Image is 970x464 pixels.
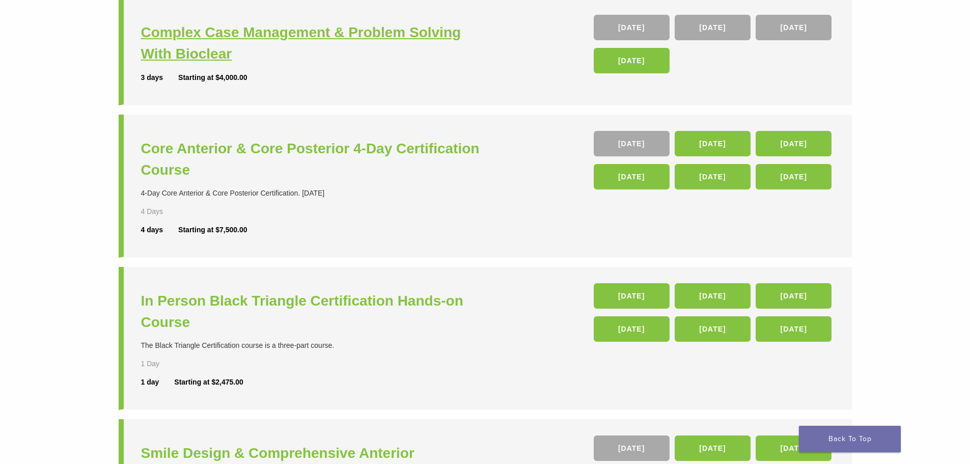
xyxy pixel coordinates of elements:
a: [DATE] [756,164,832,189]
div: 4 days [141,225,179,235]
div: 1 day [141,377,175,388]
a: [DATE] [594,131,670,156]
a: [DATE] [594,283,670,309]
a: [DATE] [675,283,751,309]
a: [DATE] [594,164,670,189]
a: [DATE] [675,15,751,40]
a: Core Anterior & Core Posterior 4-Day Certification Course [141,138,488,181]
div: The Black Triangle Certification course is a three-part course. [141,340,488,351]
div: 1 Day [141,359,193,369]
div: 3 days [141,72,179,83]
a: [DATE] [675,164,751,189]
a: [DATE] [594,15,670,40]
a: [DATE] [675,131,751,156]
a: [DATE] [594,48,670,73]
div: 4 Days [141,206,193,217]
a: [DATE] [756,316,832,342]
div: 4-Day Core Anterior & Core Posterior Certification. [DATE] [141,188,488,199]
a: [DATE] [756,283,832,309]
div: Starting at $2,475.00 [174,377,243,388]
a: [DATE] [675,316,751,342]
a: In Person Black Triangle Certification Hands-on Course [141,290,488,333]
a: [DATE] [675,435,751,461]
a: [DATE] [756,435,832,461]
a: [DATE] [756,15,832,40]
div: Starting at $7,500.00 [178,225,247,235]
a: [DATE] [594,316,670,342]
div: , , , , , [594,283,835,347]
a: Back To Top [799,426,901,452]
a: [DATE] [756,131,832,156]
div: Starting at $4,000.00 [178,72,247,83]
div: , , , [594,15,835,78]
a: [DATE] [594,435,670,461]
a: Complex Case Management & Problem Solving With Bioclear [141,22,488,65]
div: , , , , , [594,131,835,195]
